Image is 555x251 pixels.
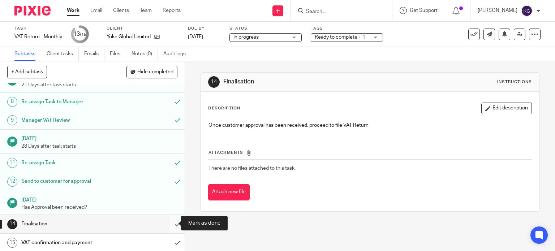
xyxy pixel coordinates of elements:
[208,105,240,111] p: Description
[14,6,51,16] img: Pixie
[47,47,79,61] a: Client tasks
[21,176,116,187] h1: Send to customer for approval
[137,69,173,75] span: Hide completed
[7,158,17,168] div: 11
[21,218,116,229] h1: Finalisation
[21,237,116,248] h1: VAT confirmation and payment
[163,47,191,61] a: Audit logs
[188,26,220,31] label: Due by
[80,33,86,36] small: /15
[126,66,177,78] button: Hide completed
[208,151,243,155] span: Attachments
[223,78,385,86] h1: Finalisation
[481,103,532,114] button: Edit description
[67,7,79,14] a: Work
[478,7,517,14] p: [PERSON_NAME]
[208,76,220,88] div: 14
[7,238,17,248] div: 15
[21,115,116,126] h1: Manager VAT Review
[229,26,302,31] label: Status
[110,47,126,61] a: Files
[208,122,532,129] p: Once customer approval has been received, proceed to file VAT Return
[21,96,116,107] h1: Re-assign Task to Manager
[7,66,47,78] button: + Add subtask
[14,47,41,61] a: Subtasks
[163,7,181,14] a: Reports
[113,7,129,14] a: Clients
[21,195,177,204] h1: [DATE]
[140,7,152,14] a: Team
[7,177,17,187] div: 12
[132,47,158,61] a: Notes (0)
[84,47,104,61] a: Emails
[73,30,86,38] div: 13
[521,5,533,17] img: svg%3E
[21,133,177,142] h1: [DATE]
[21,81,177,88] p: 21 Days after task starts
[21,157,116,168] h1: Re-assign Task
[208,166,296,171] span: There are no files attached to this task.
[107,33,151,40] p: Yoke Global Limited
[7,219,17,229] div: 14
[107,26,179,31] label: Client
[311,26,383,31] label: Tags
[90,7,102,14] a: Email
[21,204,177,211] p: Has Approval been received?
[208,184,250,200] button: Attach new file
[7,97,17,107] div: 8
[233,35,259,40] span: In progress
[14,33,62,40] div: VAT Return - Monthly
[410,8,438,13] span: Get Support
[305,9,370,15] input: Search
[7,115,17,125] div: 9
[497,79,532,85] div: Instructions
[14,26,62,31] label: Task
[315,35,365,40] span: Ready to complete + 1
[21,143,177,150] p: 28 Days after task starts
[188,34,203,39] span: [DATE]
